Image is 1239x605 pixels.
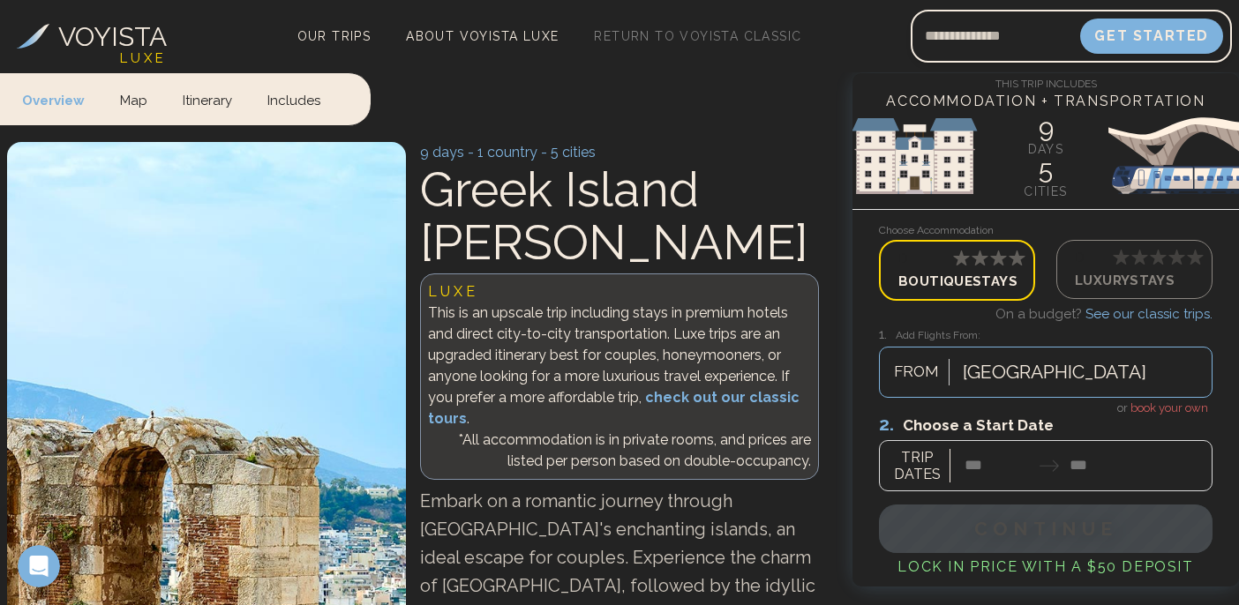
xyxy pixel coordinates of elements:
p: *All accommodation is in private rooms, and prices are listed per person based on double-occupancy. [428,429,811,472]
span: book your own [1130,401,1208,415]
p: 9 days - 1 country - 5 cities [420,142,819,163]
h3: VOYISTA [58,17,167,56]
a: VOYISTA [17,17,167,56]
a: Overview [22,73,102,125]
a: Itinerary [165,73,250,125]
img: European Sights [852,103,1239,209]
span: Greek Island [PERSON_NAME] [420,161,808,272]
a: See our classic trips. [1085,306,1213,322]
a: Our Trips [290,24,379,49]
span: Continue [974,518,1117,540]
h4: This Trip Includes [852,73,1239,91]
p: Luxury Stays [1075,267,1194,291]
button: Continue [879,504,1213,553]
span: Return to Voyista Classic [594,29,801,43]
p: On a budget? [879,304,1213,339]
h4: L U X E [120,49,163,69]
p: d [1075,248,1194,268]
p: d [898,249,1016,269]
span: About Voyista Luxe [406,29,559,43]
h4: or [879,398,1213,417]
h3: Choose Accommodation [879,222,1213,238]
h4: Accommodation + Transportation [852,91,1239,112]
input: Email address [911,15,1080,57]
p: L U X E [428,281,811,302]
p: Boutique Stays [898,268,1016,292]
img: Voyista Logo [17,24,49,49]
span: Our Trips [297,29,372,43]
span: 1. [879,326,896,342]
button: Get Started [1080,19,1223,54]
a: About Voyista Luxe [399,24,566,49]
p: This is an upscale trip including stays in premium hotels and direct city-to-city transportation.... [428,302,811,429]
iframe: Intercom live chat [18,545,60,587]
a: Includes [250,73,338,125]
span: FROM [884,361,949,384]
a: Return to Voyista Classic [587,24,808,49]
h3: Add Flights From: [879,325,1213,345]
a: Map [102,73,165,125]
a: check out our classic tours [428,389,800,427]
h4: Lock in Price with a $50 deposit [879,556,1213,578]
